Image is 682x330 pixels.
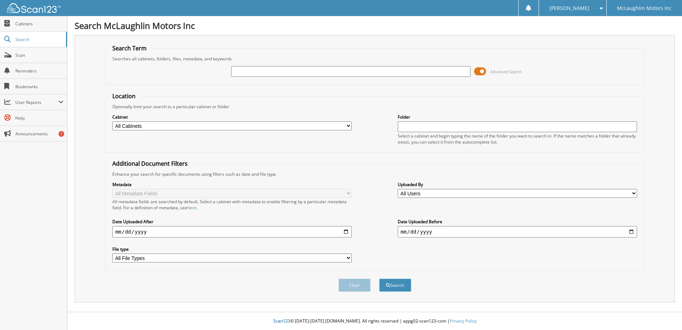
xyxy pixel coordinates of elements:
[109,160,191,167] legend: Additional Document Filters
[398,133,637,145] div: Select a cabinet and begin typing the name of the folder you want to search in. If the name match...
[15,115,63,121] span: Help
[109,44,150,52] legend: Search Term
[617,6,672,10] span: McLaughlin Motors Inc
[112,114,352,120] label: Cabinet
[75,20,675,31] h1: Search McLaughlin Motors Inc
[490,69,522,74] span: Advanced Search
[15,36,62,42] span: Search
[273,318,290,324] span: Scan123
[450,318,477,324] a: Privacy Policy
[15,84,63,90] span: Bookmarks
[15,68,63,74] span: Reminders
[398,181,637,187] label: Uploaded By
[398,219,637,225] label: Date Uploaded Before
[549,6,589,10] span: [PERSON_NAME]
[112,246,352,252] label: File type
[15,131,63,137] span: Announcements
[15,99,58,105] span: User Reports
[398,226,637,237] input: end
[15,52,63,58] span: Scan
[112,219,352,225] label: Date Uploaded After
[109,92,139,100] legend: Location
[67,312,682,330] div: © [DATE]-[DATE] [DOMAIN_NAME]. All rights reserved | appg02-scan123-com |
[7,3,61,13] img: scan123-logo-white.svg
[339,279,371,292] button: Clear
[109,56,641,62] div: Searches all cabinets, folders, files, metadata, and keywords
[398,114,637,120] label: Folder
[112,181,352,187] label: Metadata
[58,131,64,137] div: 1
[15,21,63,27] span: Cabinets
[109,104,641,110] div: Optionally limit your search to a particular cabinet or folder
[109,171,641,177] div: Enhance your search for specific documents using filters such as date and file type.
[112,226,352,237] input: start
[112,199,352,211] div: All metadata fields are searched by default. Select a cabinet with metadata to enable filtering b...
[187,205,197,211] a: here
[379,279,411,292] button: Search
